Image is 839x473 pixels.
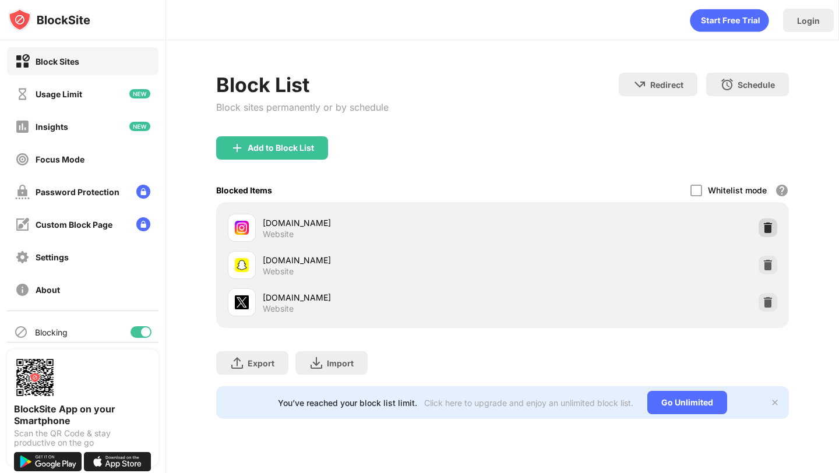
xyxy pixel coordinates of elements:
[36,154,84,164] div: Focus Mode
[36,220,112,230] div: Custom Block Page
[14,356,56,398] img: options-page-qr-code.png
[84,452,151,471] img: download-on-the-app-store.svg
[235,295,249,309] img: favicons
[35,327,68,337] div: Blocking
[36,187,119,197] div: Password Protection
[216,185,272,195] div: Blocked Items
[15,217,30,232] img: customize-block-page-off.svg
[248,143,314,153] div: Add to Block List
[708,185,767,195] div: Whitelist mode
[36,285,60,295] div: About
[15,185,30,199] img: password-protection-off.svg
[263,254,502,266] div: [DOMAIN_NAME]
[8,8,90,31] img: logo-blocksite.svg
[235,221,249,235] img: favicons
[424,398,633,408] div: Click here to upgrade and enjoy an unlimited block list.
[248,358,274,368] div: Export
[129,89,150,98] img: new-icon.svg
[14,403,151,426] div: BlockSite App on your Smartphone
[263,229,294,239] div: Website
[216,101,389,113] div: Block sites permanently or by schedule
[14,452,82,471] img: get-it-on-google-play.svg
[136,217,150,231] img: lock-menu.svg
[327,358,354,368] div: Import
[738,80,775,90] div: Schedule
[36,89,82,99] div: Usage Limit
[14,325,28,339] img: blocking-icon.svg
[235,258,249,272] img: favicons
[136,185,150,199] img: lock-menu.svg
[15,152,30,167] img: focus-off.svg
[263,291,502,303] div: [DOMAIN_NAME]
[263,217,502,229] div: [DOMAIN_NAME]
[770,398,780,407] img: x-button.svg
[15,250,30,264] img: settings-off.svg
[14,429,151,447] div: Scan the QR Code & stay productive on the go
[216,73,389,97] div: Block List
[15,119,30,134] img: insights-off.svg
[263,266,294,277] div: Website
[690,9,769,32] div: animation
[15,283,30,297] img: about-off.svg
[15,87,30,101] img: time-usage-off.svg
[650,80,683,90] div: Redirect
[797,16,820,26] div: Login
[36,57,79,66] div: Block Sites
[15,54,30,69] img: block-on.svg
[36,252,69,262] div: Settings
[36,122,68,132] div: Insights
[278,398,417,408] div: You’ve reached your block list limit.
[263,303,294,314] div: Website
[647,391,727,414] div: Go Unlimited
[129,122,150,131] img: new-icon.svg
